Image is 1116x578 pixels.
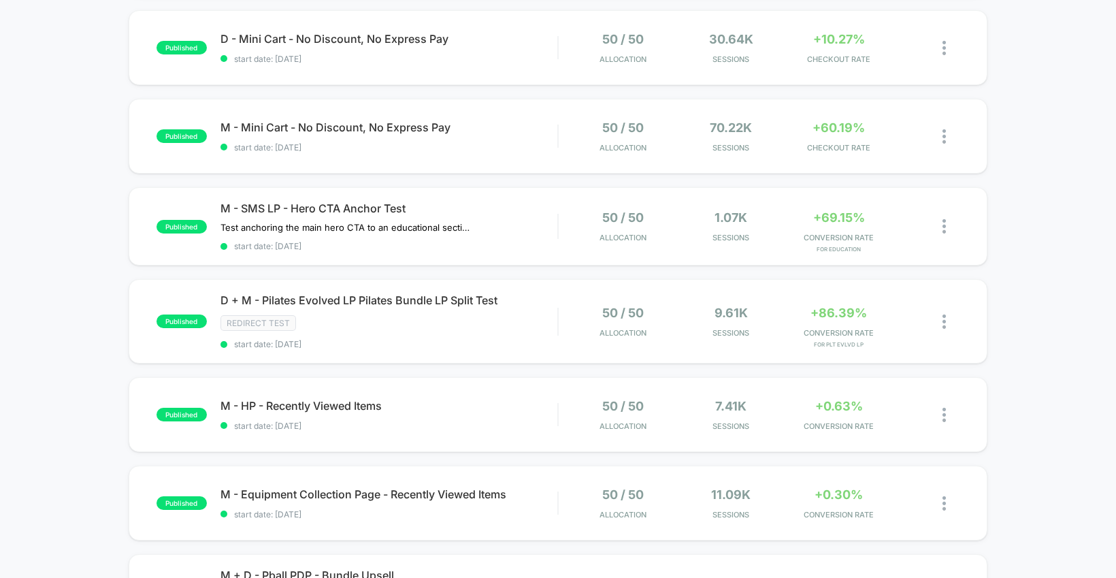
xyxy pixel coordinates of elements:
span: 9.61k [715,306,748,320]
span: start date: [DATE] [220,241,558,251]
span: for PLT EVLVD LP [788,341,889,348]
span: Allocation [600,54,646,64]
span: 11.09k [711,487,751,502]
span: CHECKOUT RATE [788,143,889,152]
img: close [942,408,946,422]
img: close [942,219,946,234]
span: 70.22k [710,121,752,135]
span: CHECKOUT RATE [788,54,889,64]
span: published [157,129,207,143]
span: published [157,496,207,510]
span: Allocation [600,143,646,152]
span: published [157,220,207,234]
span: start date: [DATE] [220,509,558,519]
img: close [942,129,946,144]
span: start date: [DATE] [220,421,558,431]
span: Sessions [680,143,782,152]
img: close [942,315,946,329]
span: Allocation [600,510,646,519]
span: start date: [DATE] [220,142,558,152]
span: CONVERSION RATE [788,421,889,431]
span: Sessions [680,54,782,64]
span: +86.39% [810,306,867,320]
span: +0.30% [815,487,863,502]
span: M - HP - Recently Viewed Items [220,399,558,413]
span: M - SMS LP - Hero CTA Anchor Test [220,202,558,215]
span: M - Mini Cart - No Discount, No Express Pay [220,121,558,134]
span: 50 / 50 [602,121,644,135]
img: close [942,41,946,55]
span: 1.07k [715,210,747,225]
span: start date: [DATE] [220,339,558,349]
span: CONVERSION RATE [788,233,889,242]
span: Test anchoring the main hero CTA to an educational section about our method vs. TTB product detai... [220,222,473,233]
span: +69.15% [813,210,865,225]
span: Sessions [680,510,782,519]
span: D + M - Pilates Evolved LP Pilates Bundle LP Split Test [220,293,558,307]
span: for Education [788,246,889,253]
span: published [157,408,207,421]
span: +60.19% [813,121,865,135]
span: 50 / 50 [602,32,644,46]
img: close [942,496,946,511]
span: CONVERSION RATE [788,510,889,519]
span: Allocation [600,328,646,338]
span: CONVERSION RATE [788,328,889,338]
span: D - Mini Cart - No Discount, No Express Pay [220,32,558,46]
span: 50 / 50 [602,487,644,502]
span: 30.64k [709,32,753,46]
span: Allocation [600,421,646,431]
span: Redirect Test [220,315,296,331]
span: 7.41k [715,399,746,413]
span: Sessions [680,328,782,338]
span: start date: [DATE] [220,54,558,64]
span: +0.63% [815,399,863,413]
span: +10.27% [813,32,865,46]
span: Allocation [600,233,646,242]
span: 50 / 50 [602,399,644,413]
span: Sessions [680,421,782,431]
span: 50 / 50 [602,210,644,225]
span: published [157,41,207,54]
span: Sessions [680,233,782,242]
span: M - Equipment Collection Page - Recently Viewed Items [220,487,558,501]
span: published [157,315,207,328]
span: 50 / 50 [602,306,644,320]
